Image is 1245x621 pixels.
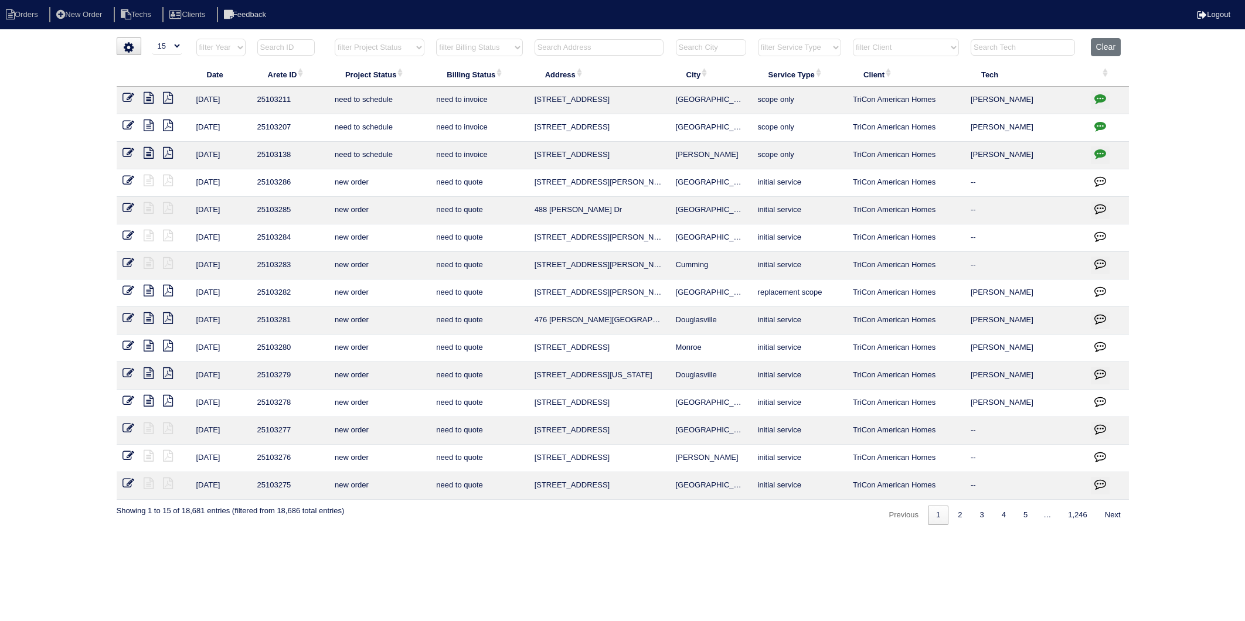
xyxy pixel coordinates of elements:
td: TriCon American Homes [847,197,965,224]
li: Feedback [217,7,275,23]
th: Service Type: activate to sort column ascending [752,62,847,87]
a: Previous [880,506,927,525]
td: initial service [752,224,847,252]
th: Billing Status: activate to sort column ascending [430,62,528,87]
td: [PERSON_NAME] [965,142,1085,169]
td: need to quote [430,252,528,279]
li: New Order [49,7,111,23]
td: new order [329,307,430,335]
td: need to invoice [430,142,528,169]
td: [STREET_ADDRESS][PERSON_NAME] [529,169,670,197]
td: initial service [752,390,847,417]
th: Project Status: activate to sort column ascending [329,62,430,87]
td: -- [965,417,1085,445]
td: [STREET_ADDRESS] [529,335,670,362]
td: [DATE] [191,142,251,169]
td: scope only [752,87,847,114]
td: 25103277 [251,417,329,445]
td: initial service [752,472,847,500]
a: 5 [1015,506,1036,525]
td: need to quote [430,472,528,500]
td: new order [329,362,430,390]
td: initial service [752,197,847,224]
td: new order [329,472,430,500]
td: 25103278 [251,390,329,417]
td: TriCon American Homes [847,279,965,307]
td: [DATE] [191,307,251,335]
td: need to quote [430,362,528,390]
td: 25103211 [251,87,329,114]
td: TriCon American Homes [847,390,965,417]
td: scope only [752,114,847,142]
td: [GEOGRAPHIC_DATA] [670,390,752,417]
td: 25103285 [251,197,329,224]
td: [STREET_ADDRESS][PERSON_NAME] [529,252,670,279]
td: new order [329,335,430,362]
td: [STREET_ADDRESS] [529,417,670,445]
th: Address: activate to sort column ascending [529,62,670,87]
button: Clear [1091,38,1121,56]
td: 25103283 [251,252,329,279]
td: replacement scope [752,279,847,307]
td: [DATE] [191,417,251,445]
td: TriCon American Homes [847,142,965,169]
td: 476 [PERSON_NAME][GEOGRAPHIC_DATA] [529,307,670,335]
td: [STREET_ADDRESS][PERSON_NAME] [529,279,670,307]
td: [GEOGRAPHIC_DATA] [670,224,752,252]
th: Client: activate to sort column ascending [847,62,965,87]
a: Techs [114,10,161,19]
td: new order [329,445,430,472]
td: need to schedule [329,142,430,169]
td: TriCon American Homes [847,307,965,335]
td: TriCon American Homes [847,362,965,390]
td: TriCon American Homes [847,87,965,114]
td: Douglasville [670,362,752,390]
a: Clients [162,10,215,19]
td: 25103282 [251,279,329,307]
td: need to quote [430,279,528,307]
a: Next [1097,506,1129,525]
td: [PERSON_NAME] [965,87,1085,114]
td: [DATE] [191,197,251,224]
span: … [1036,510,1059,519]
td: need to quote [430,335,528,362]
td: need to quote [430,390,528,417]
a: 1 [928,506,948,525]
td: [PERSON_NAME] [670,142,752,169]
td: 25103286 [251,169,329,197]
td: new order [329,224,430,252]
td: [DATE] [191,362,251,390]
td: Cumming [670,252,752,279]
input: Search City [676,39,746,56]
td: [PERSON_NAME] [670,445,752,472]
th: Arete ID: activate to sort column ascending [251,62,329,87]
li: Techs [114,7,161,23]
td: [PERSON_NAME] [965,307,1085,335]
td: TriCon American Homes [847,224,965,252]
td: [GEOGRAPHIC_DATA] [670,114,752,142]
a: 1,246 [1060,506,1096,525]
li: Clients [162,7,215,23]
td: 25103275 [251,472,329,500]
td: 25103279 [251,362,329,390]
a: 3 [972,506,992,525]
td: -- [965,169,1085,197]
th: : activate to sort column ascending [1085,62,1129,87]
a: New Order [49,10,111,19]
td: [GEOGRAPHIC_DATA] [670,197,752,224]
td: [STREET_ADDRESS] [529,142,670,169]
td: TriCon American Homes [847,417,965,445]
td: [DATE] [191,169,251,197]
td: [DATE] [191,472,251,500]
td: -- [965,445,1085,472]
td: [STREET_ADDRESS] [529,445,670,472]
th: City: activate to sort column ascending [670,62,752,87]
td: need to quote [430,197,528,224]
td: initial service [752,335,847,362]
a: 2 [950,506,970,525]
td: Douglasville [670,307,752,335]
td: -- [965,224,1085,252]
td: initial service [752,362,847,390]
td: [DATE] [191,224,251,252]
td: [STREET_ADDRESS][US_STATE] [529,362,670,390]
